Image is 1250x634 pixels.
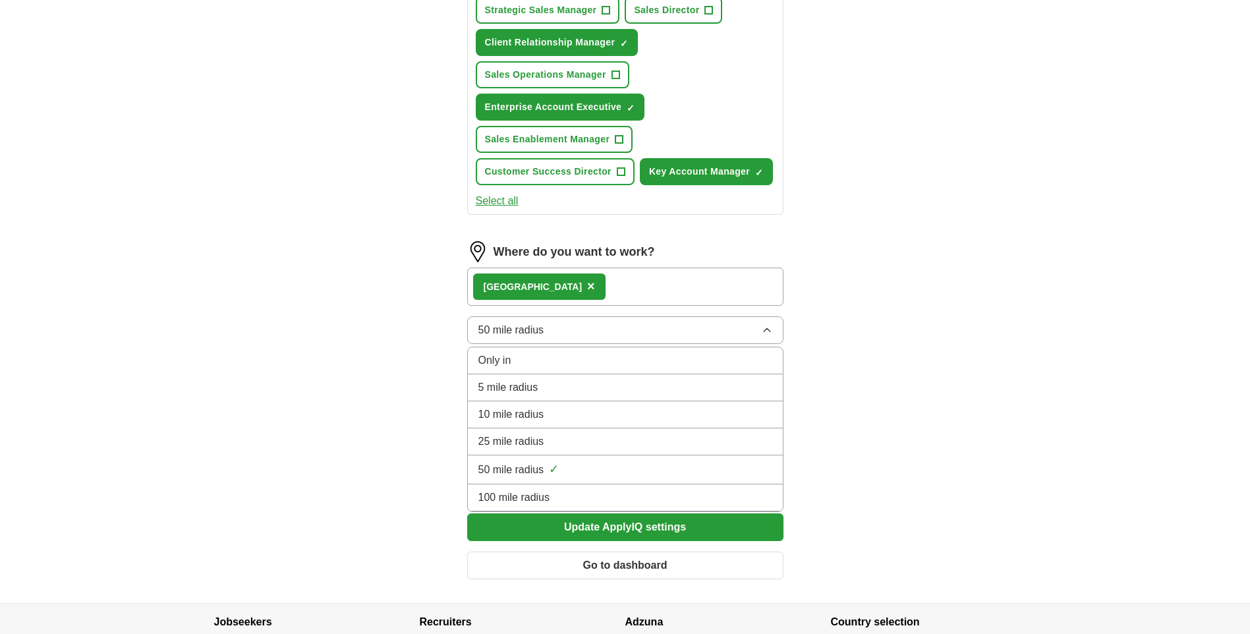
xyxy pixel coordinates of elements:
span: 100 mile radius [478,490,550,505]
button: Client Relationship Manager✓ [476,29,639,56]
button: Sales Enablement Manager [476,126,633,153]
span: Client Relationship Manager [485,36,615,49]
span: 50 mile radius [478,462,544,478]
span: Customer Success Director [485,165,611,179]
button: Customer Success Director [476,158,635,185]
img: location.png [467,241,488,262]
span: Key Account Manager [649,165,750,179]
span: ✓ [549,461,559,478]
div: [GEOGRAPHIC_DATA] [484,280,582,294]
label: Where do you want to work? [494,243,655,261]
button: 50 mile radius [467,316,783,344]
span: Sales Enablement Manager [485,132,610,146]
button: Enterprise Account Executive✓ [476,94,645,121]
span: ✓ [755,167,763,178]
button: Go to dashboard [467,552,783,579]
button: Update ApplyIQ settings [467,513,783,541]
span: Only in [478,353,511,368]
span: Enterprise Account Executive [485,100,622,114]
span: Sales Operations Manager [485,68,606,82]
button: × [587,277,595,297]
button: Select all [476,193,519,209]
span: 50 mile radius [478,322,544,338]
span: ✓ [627,103,635,113]
span: Sales Director [634,3,699,17]
button: Sales Operations Manager [476,61,629,88]
span: 25 mile radius [478,434,544,449]
span: 5 mile radius [478,380,538,395]
span: 10 mile radius [478,407,544,422]
button: Key Account Manager✓ [640,158,773,185]
span: Strategic Sales Manager [485,3,597,17]
span: ✓ [620,38,628,49]
span: × [587,279,595,293]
